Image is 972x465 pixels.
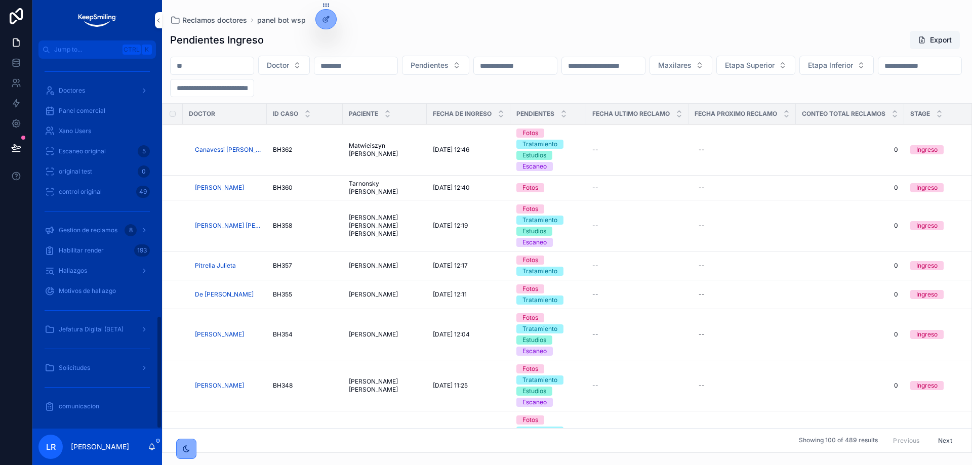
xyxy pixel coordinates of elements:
a: De [PERSON_NAME] [195,290,261,299]
div: Tratamiento [522,375,557,385]
p: [PERSON_NAME] [71,442,129,452]
a: Solicitudes [38,359,156,377]
a: [PERSON_NAME] [195,184,261,192]
a: FotosTratamientoEstudiosEscaneo [516,204,580,247]
div: Ingreso [916,330,938,339]
span: 0 [802,146,898,154]
span: 0 [802,330,898,339]
a: [PERSON_NAME] [195,382,244,390]
span: Hallazgos [59,267,87,275]
span: Showing 100 of 489 results [799,437,878,445]
span: [DATE] 12:46 [433,146,469,154]
button: Export [910,31,960,49]
span: De [PERSON_NAME] [195,290,254,299]
span: Habilitar render [59,246,104,255]
span: [DATE] 11:25 [433,382,468,390]
a: Escaneo original5 [38,142,156,160]
a: BH355 [273,290,337,299]
span: [PERSON_NAME] [PERSON_NAME] [349,377,421,394]
span: Panel comercial [59,107,105,115]
div: Fotos [522,204,538,214]
span: Gestion de reclamos [59,226,117,234]
a: -- [592,290,682,299]
a: Pitrella Julieta [195,262,236,270]
span: Maxilares [658,60,692,70]
span: -- [592,290,598,299]
a: [DATE] 12:19 [433,222,504,230]
a: Canavessi [PERSON_NAME] [195,146,261,154]
a: comunicacion [38,397,156,415]
a: Xano Users [38,122,156,140]
span: -- [592,184,598,192]
a: [DATE] 11:25 [433,382,504,390]
span: panel bot wsp [257,15,306,25]
span: Jump to... [54,46,118,54]
a: 0 [802,262,898,270]
a: [DATE] 12:40 [433,184,504,192]
span: Pendientes [516,110,554,118]
a: Matwieiszyn [PERSON_NAME] [349,142,421,158]
a: -- [695,258,790,274]
div: 0 [138,165,150,178]
span: [DATE] 12:04 [433,330,470,339]
span: Jefatura Digital (BETA) [59,325,124,333]
a: Panel comercial [38,102,156,120]
span: [PERSON_NAME] [349,290,398,299]
a: -- [592,382,682,390]
span: [DATE] 12:17 [433,262,468,270]
a: -- [592,184,682,192]
span: Pendientes [411,60,449,70]
span: [DATE] 12:40 [433,184,470,192]
button: Next [931,433,959,448]
div: Estudios [522,335,546,345]
span: Solicitudes [59,364,90,372]
div: Tratamiento [522,295,557,305]
a: [PERSON_NAME] [195,330,261,339]
span: Doctores [59,87,85,95]
a: Hallazgos [38,262,156,280]
span: BH360 [273,184,293,192]
button: Jump to...CtrlK [38,40,156,59]
img: App logo [77,12,117,28]
span: BH355 [273,290,292,299]
span: Etapa Inferior [808,60,853,70]
a: Jefatura Digital (BETA) [38,320,156,339]
span: ID Caso [273,110,298,118]
span: 0 [802,184,898,192]
a: -- [695,286,790,303]
a: FotosTratamiento [516,256,580,276]
span: Reclamos doctores [182,15,247,25]
a: Habilitar render193 [38,241,156,260]
div: -- [699,382,705,390]
a: [DATE] 12:04 [433,330,504,339]
a: BH358 [273,222,337,230]
span: BH354 [273,330,293,339]
div: Ingreso [916,290,938,299]
span: fecha ultimo reclamo [592,110,670,118]
a: BH348 [273,382,337,390]
a: [PERSON_NAME] [195,382,261,390]
span: BH348 [273,382,293,390]
span: [PERSON_NAME] [349,330,398,339]
a: Doctores [38,81,156,100]
div: -- [699,222,705,230]
div: Estudios [522,151,546,160]
a: [DATE] 12:11 [433,290,504,299]
div: Escaneo [522,398,547,407]
a: Gestion de reclamos8 [38,221,156,239]
div: Ingreso [916,183,938,192]
a: FotosTratamientoEstudiosEscaneo [516,364,580,407]
a: Tarnonsky [PERSON_NAME] [349,180,421,196]
span: Fecha de Ingreso [433,110,492,118]
span: BH362 [273,146,292,154]
a: -- [695,326,790,343]
a: [PERSON_NAME] [PERSON_NAME] [195,222,261,230]
span: -- [592,262,598,270]
a: 0 [802,222,898,230]
a: -- [592,330,682,339]
a: FotosTratamientoEstudiosEscaneo [516,129,580,171]
span: [PERSON_NAME] [195,184,244,192]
